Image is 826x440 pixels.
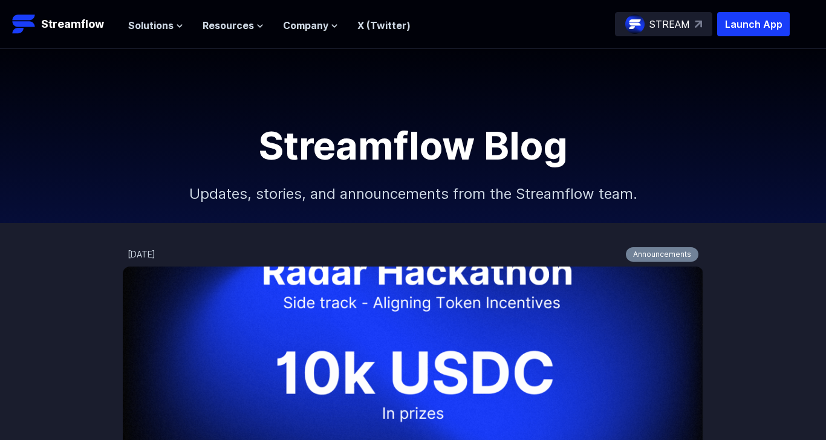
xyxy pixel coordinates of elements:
span: Resources [203,18,254,33]
img: top-right-arrow.svg [695,21,702,28]
span: Solutions [128,18,174,33]
p: Updates, stories, and announcements from the Streamflow team. [153,165,673,223]
a: Streamflow [12,12,116,36]
button: Solutions [128,18,183,33]
img: Streamflow Logo [12,12,36,36]
img: streamflow-logo-circle.png [625,15,645,34]
h1: Streamflow Blog [141,126,685,165]
p: STREAM [649,17,690,31]
button: Company [283,18,338,33]
p: Streamflow [41,16,104,33]
a: STREAM [615,12,712,36]
div: [DATE] [128,248,155,260]
button: Resources [203,18,264,33]
button: Launch App [717,12,790,36]
a: Announcements [626,247,698,262]
span: Company [283,18,328,33]
a: X (Twitter) [357,19,411,31]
